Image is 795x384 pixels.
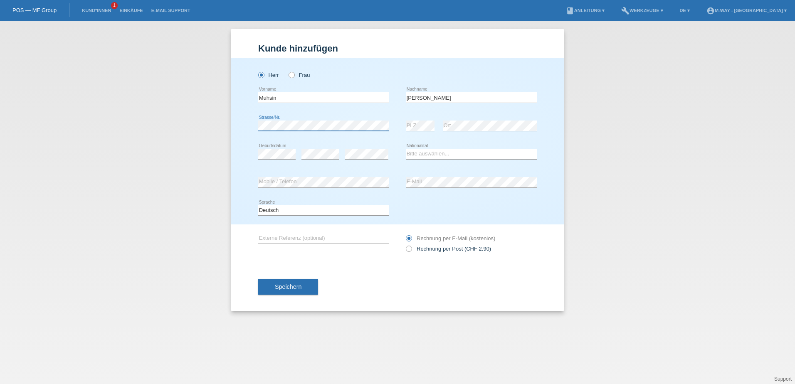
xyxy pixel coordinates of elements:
[111,2,118,9] span: 1
[406,246,491,252] label: Rechnung per Post (CHF 2.90)
[147,8,195,13] a: E-Mail Support
[406,235,411,246] input: Rechnung per E-Mail (kostenlos)
[676,8,694,13] a: DE ▾
[115,8,147,13] a: Einkäufe
[562,8,609,13] a: bookAnleitung ▾
[258,72,279,78] label: Herr
[702,8,791,13] a: account_circlem-way - [GEOGRAPHIC_DATA] ▾
[406,235,495,241] label: Rechnung per E-Mail (kostenlos)
[289,72,310,78] label: Frau
[275,283,301,290] span: Speichern
[289,72,294,77] input: Frau
[258,72,264,77] input: Herr
[258,43,537,54] h1: Kunde hinzufügen
[78,8,115,13] a: Kund*innen
[258,279,318,295] button: Speichern
[566,7,574,15] i: book
[12,7,57,13] a: POS — MF Group
[621,7,630,15] i: build
[617,8,667,13] a: buildWerkzeuge ▾
[406,246,411,256] input: Rechnung per Post (CHF 2.90)
[706,7,715,15] i: account_circle
[774,376,792,382] a: Support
